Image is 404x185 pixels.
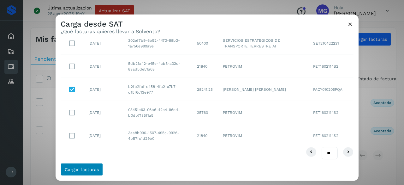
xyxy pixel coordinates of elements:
td: PET1602114S2 [308,101,353,124]
td: PETROVIM [218,124,308,147]
td: [DATE] [83,101,123,124]
td: 03451e63-06b6-42c4-96ed-b0db7135f1a5 [123,101,192,124]
td: 25760 [192,101,218,124]
td: 302ef7b9-6b52-4473-98b3-1a756e989a9e [123,32,192,55]
td: PACY010205PQA [308,78,353,101]
td: SERVICIOS ESTRATEGICOS DE TRANSPORTE TERRESTRE AI [218,32,308,55]
td: [DATE] [83,78,123,101]
td: [PERSON_NAME] [PERSON_NAME] [218,78,308,101]
td: 3aa8b990-1507-495c-9926-4b57fc1d29b0 [123,124,192,147]
td: PET1602114S2 [308,124,353,147]
td: [DATE] [83,32,123,55]
td: 50400 [192,32,218,55]
td: [DATE] [83,55,123,78]
button: Cargar facturas [61,163,103,176]
td: SET210422231 [308,32,353,55]
td: PETROVIM [218,55,308,78]
td: b2fb2fcf-c458-4fa2-a7b7-d15f6c13e977 [123,78,192,101]
td: 21840 [192,124,218,147]
td: PETROVIM [218,101,308,124]
h3: Carga desde SAT [61,19,160,28]
p: ¿Qué facturas quieres llevar a Solvento? [61,28,160,34]
td: 21840 [192,55,218,78]
td: PET1602114S2 [308,55,353,78]
span: Cargar facturas [65,167,99,172]
td: 5db21a42-e45e-4cb8-a32d-83ad5de51a63 [123,55,192,78]
td: [DATE] [83,124,123,147]
td: 28241.25 [192,78,218,101]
